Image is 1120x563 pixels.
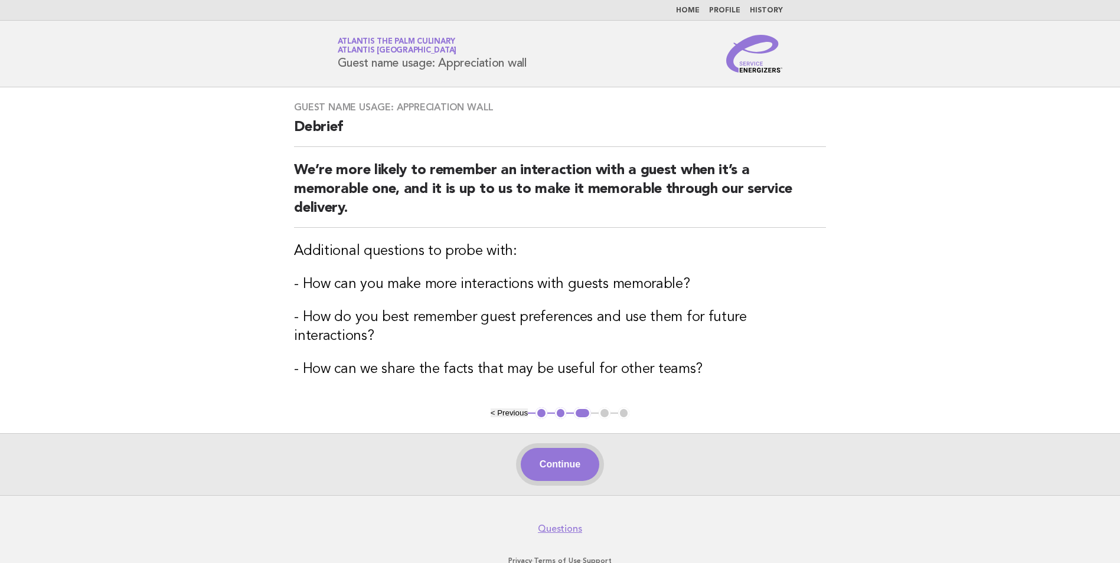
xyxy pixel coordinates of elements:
h3: - How can we share the facts that may be useful for other teams? [294,360,826,379]
a: Profile [709,7,740,14]
button: 3 [574,407,591,419]
img: Service Energizers [726,35,783,73]
h3: - How do you best remember guest preferences and use them for future interactions? [294,308,826,346]
button: < Previous [491,408,528,417]
h3: Guest name usage: Appreciation wall [294,102,826,113]
span: Atlantis [GEOGRAPHIC_DATA] [338,47,457,55]
a: Atlantis The Palm CulinaryAtlantis [GEOGRAPHIC_DATA] [338,38,457,54]
a: History [750,7,783,14]
h3: - How can you make more interactions with guests memorable? [294,275,826,294]
button: 1 [535,407,547,419]
h2: We’re more likely to remember an interaction with a guest when it’s a memorable one, and it is up... [294,161,826,228]
h2: Debrief [294,118,826,147]
a: Home [676,7,700,14]
button: 2 [555,407,567,419]
h3: Additional questions to probe with: [294,242,826,261]
button: Continue [521,448,599,481]
h1: Guest name usage: Appreciation wall [338,38,527,69]
a: Questions [538,523,582,535]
